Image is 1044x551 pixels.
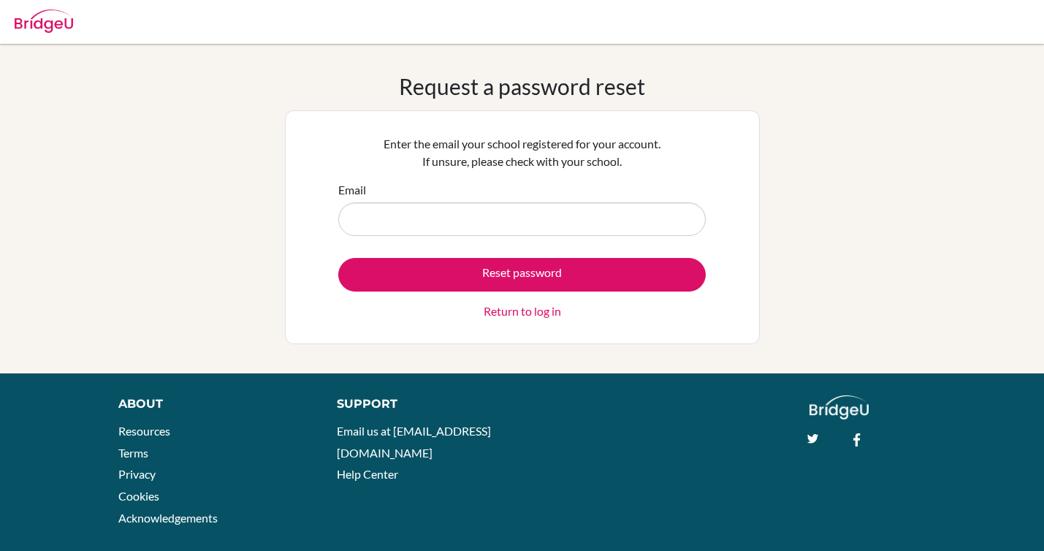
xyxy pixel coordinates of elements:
a: Privacy [118,467,156,481]
a: Email us at [EMAIL_ADDRESS][DOMAIN_NAME] [337,424,491,460]
button: Reset password [338,258,706,292]
h1: Request a password reset [399,73,645,99]
img: logo_white@2x-f4f0deed5e89b7ecb1c2cc34c3e3d731f90f0f143d5ea2071677605dd97b5244.png [809,395,869,419]
img: Bridge-U [15,9,73,33]
div: About [118,395,304,413]
p: Enter the email your school registered for your account. If unsure, please check with your school. [338,135,706,170]
a: Help Center [337,467,398,481]
a: Acknowledgements [118,511,218,525]
a: Resources [118,424,170,438]
a: Return to log in [484,303,561,320]
label: Email [338,181,366,199]
a: Cookies [118,489,159,503]
a: Terms [118,446,148,460]
div: Support [337,395,508,413]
